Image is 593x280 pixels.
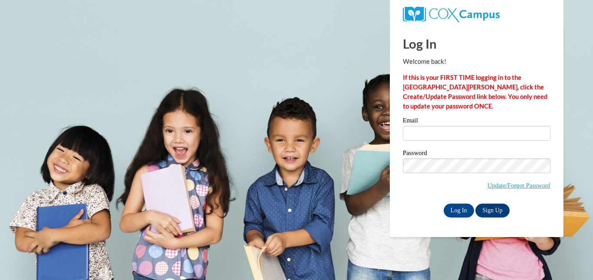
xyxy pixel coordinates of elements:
[444,204,474,217] input: Log In
[403,117,550,126] label: Email
[488,182,550,189] a: Update/Forgot Password
[403,74,547,110] strong: If this is your FIRST TIME logging in to the [GEOGRAPHIC_DATA][PERSON_NAME], click the Create/Upd...
[403,150,550,158] label: Password
[475,204,509,217] a: Sign Up
[403,57,550,66] p: Welcome back!
[403,35,550,53] h1: Log In
[403,10,500,17] a: COX Campus
[403,7,500,22] img: COX Campus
